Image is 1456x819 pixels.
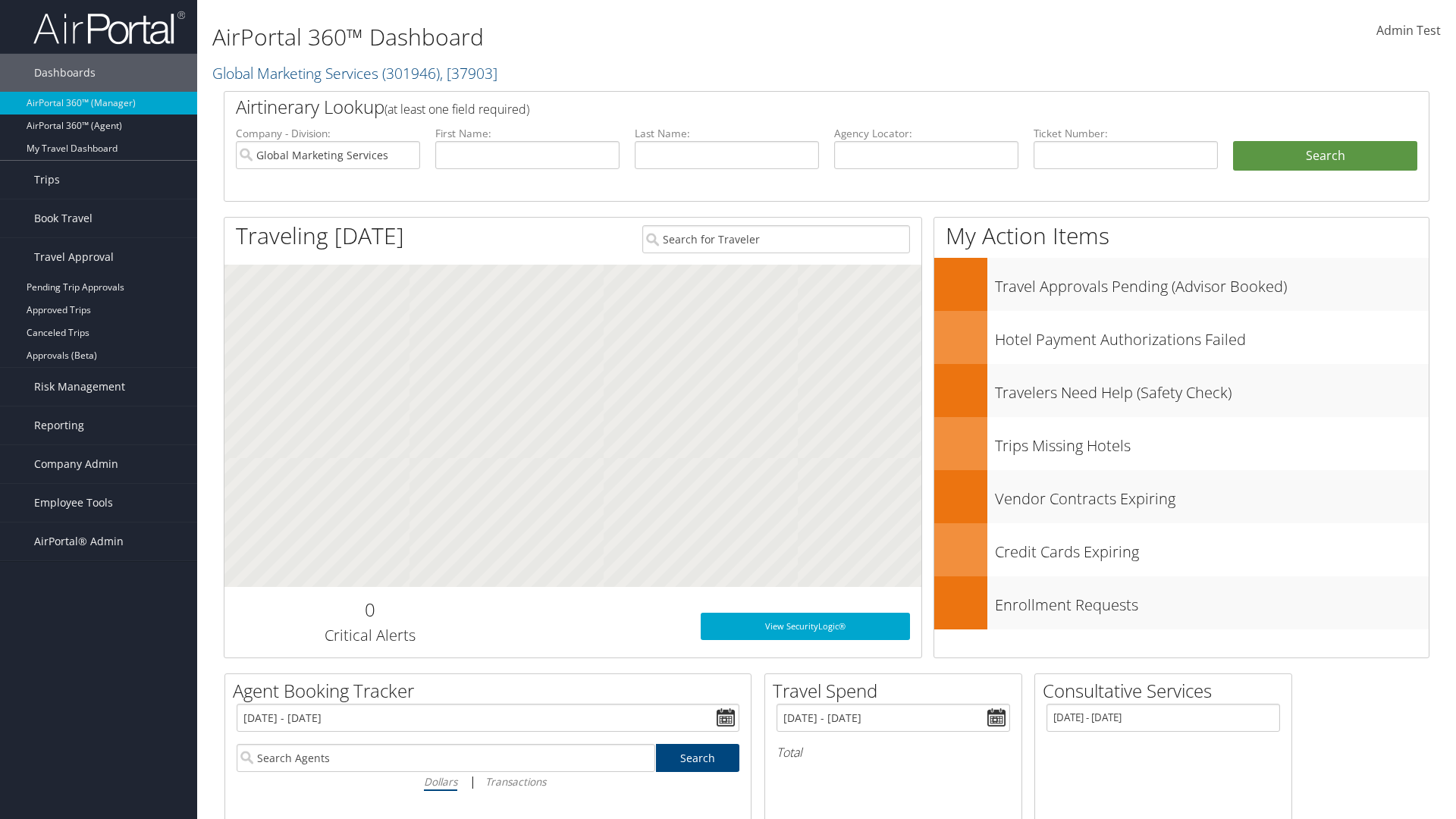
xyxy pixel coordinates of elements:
[934,576,1429,629] a: Enrollment Requests
[212,63,497,83] a: Global Marketing Services
[236,94,1317,120] h2: Airtinerary Lookup
[236,597,504,623] h2: 0
[995,322,1429,350] h3: Hotel Payment Authorizations Failed
[934,470,1429,523] a: Vendor Contracts Expiring
[1043,678,1291,704] h2: Consultative Services
[34,199,93,237] span: Book Travel
[33,10,185,45] img: airportal-logo.png
[237,772,739,791] div: |
[777,744,1010,761] h6: Total
[934,417,1429,470] a: Trips Missing Hotels
[236,126,420,141] label: Company - Division:
[701,613,910,640] a: View SecurityLogic®
[236,220,404,252] h1: Traveling [DATE]
[656,744,740,772] a: Search
[773,678,1021,704] h2: Travel Spend
[424,774,457,789] i: Dollars
[237,744,655,772] input: Search Agents
[34,368,125,406] span: Risk Management
[934,311,1429,364] a: Hotel Payment Authorizations Failed
[34,522,124,560] span: AirPortal® Admin
[934,220,1429,252] h1: My Action Items
[382,63,440,83] span: ( 301946 )
[212,21,1031,53] h1: AirPortal 360™ Dashboard
[384,101,529,118] span: (at least one field required)
[1376,22,1441,39] span: Admin Test
[435,126,620,141] label: First Name:
[1376,8,1441,55] a: Admin Test
[834,126,1018,141] label: Agency Locator:
[440,63,497,83] span: , [ 37903 ]
[995,587,1429,616] h3: Enrollment Requests
[995,268,1429,297] h3: Travel Approvals Pending (Advisor Booked)
[642,225,910,253] input: Search for Traveler
[34,238,114,276] span: Travel Approval
[34,54,96,92] span: Dashboards
[233,678,751,704] h2: Agent Booking Tracker
[995,428,1429,457] h3: Trips Missing Hotels
[34,406,84,444] span: Reporting
[995,481,1429,510] h3: Vendor Contracts Expiring
[485,774,546,789] i: Transactions
[34,484,113,522] span: Employee Tools
[995,534,1429,563] h3: Credit Cards Expiring
[34,445,118,483] span: Company Admin
[1034,126,1218,141] label: Ticket Number:
[236,625,504,646] h3: Critical Alerts
[1233,141,1417,171] button: Search
[934,258,1429,311] a: Travel Approvals Pending (Advisor Booked)
[635,126,819,141] label: Last Name:
[934,523,1429,576] a: Credit Cards Expiring
[995,375,1429,403] h3: Travelers Need Help (Safety Check)
[934,364,1429,417] a: Travelers Need Help (Safety Check)
[34,161,60,199] span: Trips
